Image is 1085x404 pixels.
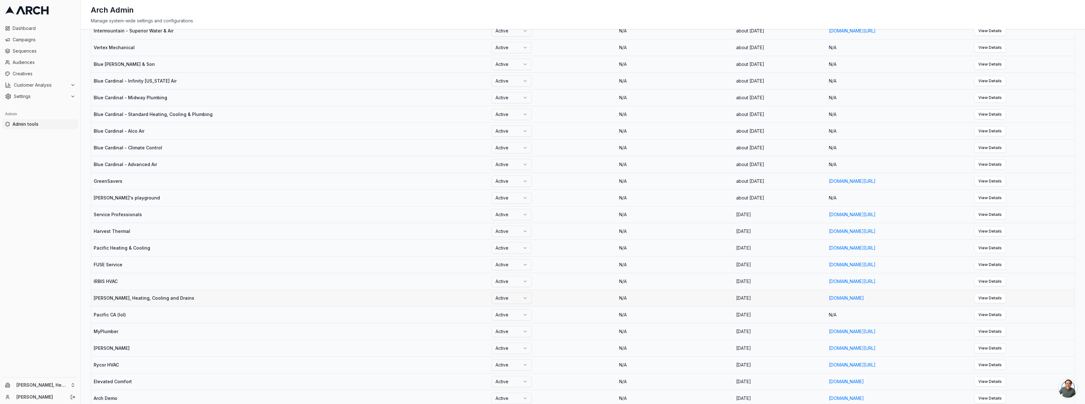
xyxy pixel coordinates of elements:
[617,22,734,39] td: N/A
[734,173,827,189] td: about [DATE]
[91,356,489,373] td: Rycor HVAC
[826,56,972,72] td: N/A
[13,121,75,127] span: Admin tools
[617,273,734,290] td: N/A
[734,123,827,139] td: about [DATE]
[617,256,734,273] td: N/A
[3,80,78,90] button: Customer Analysis
[734,373,827,390] td: [DATE]
[14,82,68,88] span: Customer Analysis
[14,93,68,100] span: Settings
[829,379,864,384] a: [DOMAIN_NAME]
[734,39,827,56] td: about [DATE]
[3,23,78,33] a: Dashboard
[826,306,972,323] td: N/A
[91,223,489,240] td: Harvest Thermal
[91,72,489,89] td: Blue Cardinal - Infinity [US_STATE] Air
[734,240,827,256] td: [DATE]
[617,290,734,306] td: N/A
[617,39,734,56] td: N/A
[91,340,489,356] td: [PERSON_NAME]
[974,210,1006,220] a: View Details
[91,89,489,106] td: Blue Cardinal - Midway Plumbing
[13,59,75,66] span: Audiences
[91,173,489,189] td: GreenSavers
[974,343,1006,353] a: View Details
[91,306,489,323] td: Pacific CA (lol)
[13,71,75,77] span: Creatives
[826,139,972,156] td: N/A
[826,72,972,89] td: N/A
[829,178,876,184] a: [DOMAIN_NAME][URL]
[734,323,827,340] td: [DATE]
[829,295,864,301] a: [DOMAIN_NAME]
[974,159,1006,170] a: View Details
[13,48,75,54] span: Sequences
[826,89,972,106] td: N/A
[974,260,1006,270] a: View Details
[734,22,827,39] td: about [DATE]
[91,240,489,256] td: Pacific Heating & Cooling
[617,189,734,206] td: N/A
[734,106,827,123] td: about [DATE]
[974,276,1006,286] a: View Details
[826,39,972,56] td: N/A
[617,89,734,106] td: N/A
[974,293,1006,303] a: View Details
[826,156,972,173] td: N/A
[1059,379,1077,398] a: Open chat
[91,206,489,223] td: Service Professionals
[826,123,972,139] td: N/A
[974,393,1006,403] a: View Details
[3,91,78,101] button: Settings
[734,72,827,89] td: about [DATE]
[974,143,1006,153] a: View Details
[974,310,1006,320] a: View Details
[829,212,876,217] a: [DOMAIN_NAME][URL]
[91,123,489,139] td: Blue Cardinal - Alco Air
[974,193,1006,203] a: View Details
[3,69,78,79] a: Creatives
[617,123,734,139] td: N/A
[91,39,489,56] td: Vertex Mechanical
[734,189,827,206] td: about [DATE]
[974,26,1006,36] a: View Details
[13,37,75,43] span: Campaigns
[617,173,734,189] td: N/A
[91,5,134,15] h1: Arch Admin
[974,226,1006,236] a: View Details
[974,76,1006,86] a: View Details
[734,256,827,273] td: [DATE]
[617,323,734,340] td: N/A
[974,126,1006,136] a: View Details
[13,25,75,32] span: Dashboard
[91,139,489,156] td: Blue Cardinal - Climate Control
[91,106,489,123] td: Blue Cardinal - Standard Heating, Cooling & Plumbing
[974,377,1006,387] a: View Details
[3,46,78,56] a: Sequences
[829,395,864,401] a: [DOMAIN_NAME]
[974,59,1006,69] a: View Details
[829,262,876,267] a: [DOMAIN_NAME][URL]
[16,382,68,388] span: [PERSON_NAME], Heating, Cooling and Drains
[617,139,734,156] td: N/A
[68,393,77,401] button: Log out
[617,56,734,72] td: N/A
[829,228,876,234] a: [DOMAIN_NAME][URL]
[91,18,1075,24] div: Manage system-wide settings and configurations
[734,156,827,173] td: about [DATE]
[734,223,827,240] td: [DATE]
[829,245,876,251] a: [DOMAIN_NAME][URL]
[3,119,78,129] a: Admin tools
[734,139,827,156] td: about [DATE]
[617,223,734,240] td: N/A
[974,109,1006,119] a: View Details
[734,356,827,373] td: [DATE]
[617,156,734,173] td: N/A
[734,206,827,223] td: [DATE]
[974,360,1006,370] a: View Details
[91,273,489,290] td: IRBIS HVAC
[829,345,876,351] a: [DOMAIN_NAME][URL]
[91,373,489,390] td: Elevated Comfort
[734,306,827,323] td: [DATE]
